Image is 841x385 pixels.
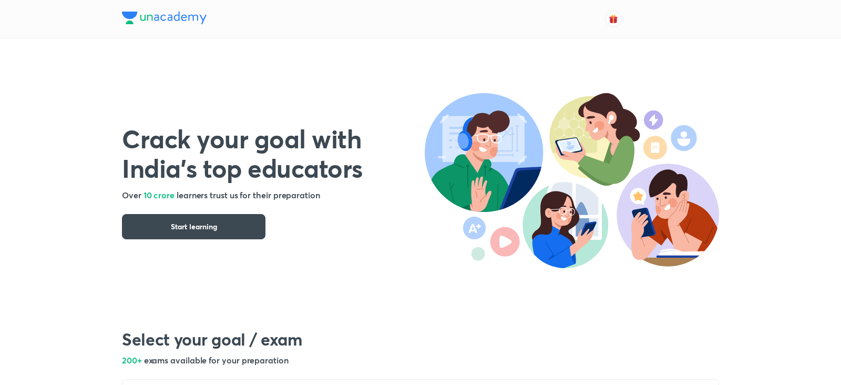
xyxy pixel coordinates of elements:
[605,11,622,27] button: avatar
[122,124,425,183] h1: Crack your goal with India’s top educators
[122,329,719,350] h2: Select your goal / exam
[122,214,265,239] button: Start learning
[122,12,207,27] a: Company Logo
[425,93,719,268] img: header
[144,354,289,366] span: exams available for your preparation
[609,14,618,24] img: avatar
[122,12,207,24] img: Company Logo
[122,189,425,201] h5: Over learners trust us for their preparation
[122,354,719,367] h5: 200+
[171,221,217,232] span: Start learning
[143,189,175,200] span: 10 crore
